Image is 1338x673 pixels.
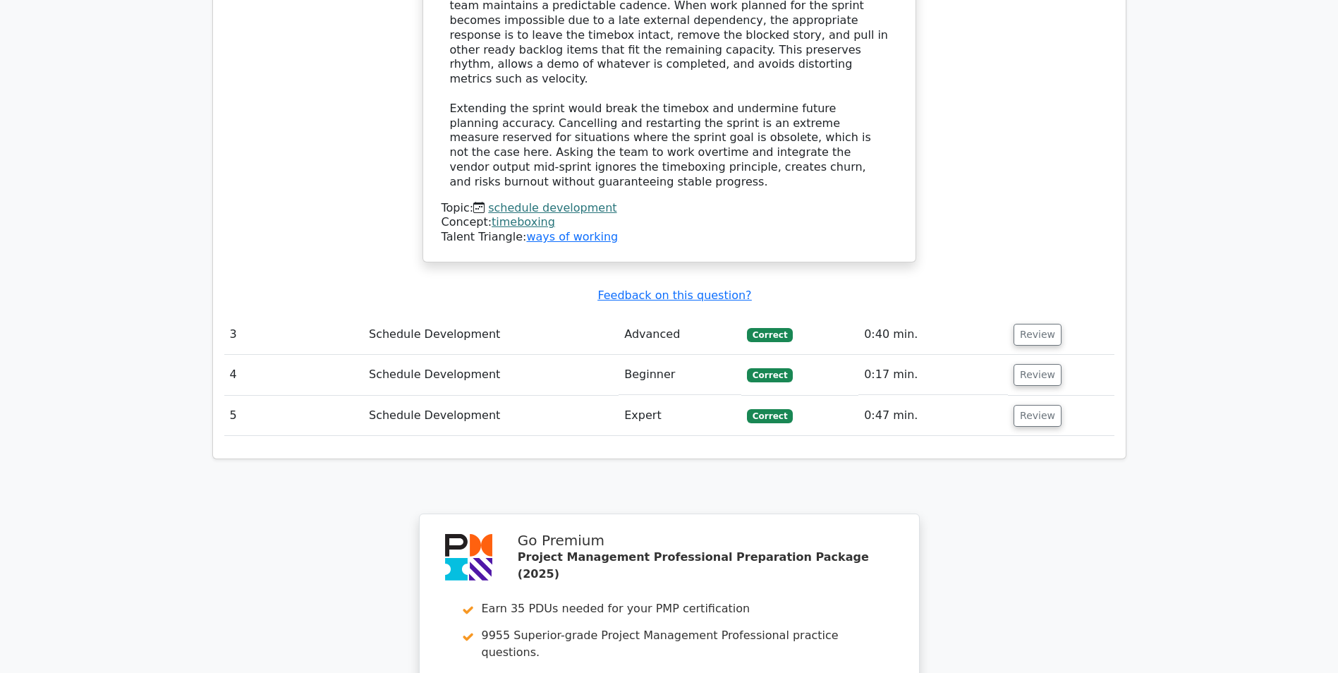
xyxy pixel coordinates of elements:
button: Review [1014,324,1062,346]
td: 0:17 min. [858,355,1008,395]
a: ways of working [526,230,618,243]
a: Feedback on this question? [597,289,751,302]
button: Review [1014,405,1062,427]
span: Correct [747,409,793,423]
td: 3 [224,315,363,355]
td: Expert [619,396,741,436]
td: Schedule Development [363,355,619,395]
button: Review [1014,364,1062,386]
td: 0:40 min. [858,315,1008,355]
td: Schedule Development [363,396,619,436]
td: Beginner [619,355,741,395]
a: schedule development [488,201,616,214]
a: timeboxing [492,215,555,229]
td: 5 [224,396,363,436]
span: Correct [747,328,793,342]
div: Concept: [442,215,897,230]
td: Schedule Development [363,315,619,355]
td: 0:47 min. [858,396,1008,436]
div: Talent Triangle: [442,201,897,245]
div: Topic: [442,201,897,216]
span: Correct [747,368,793,382]
td: Advanced [619,315,741,355]
td: 4 [224,355,363,395]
